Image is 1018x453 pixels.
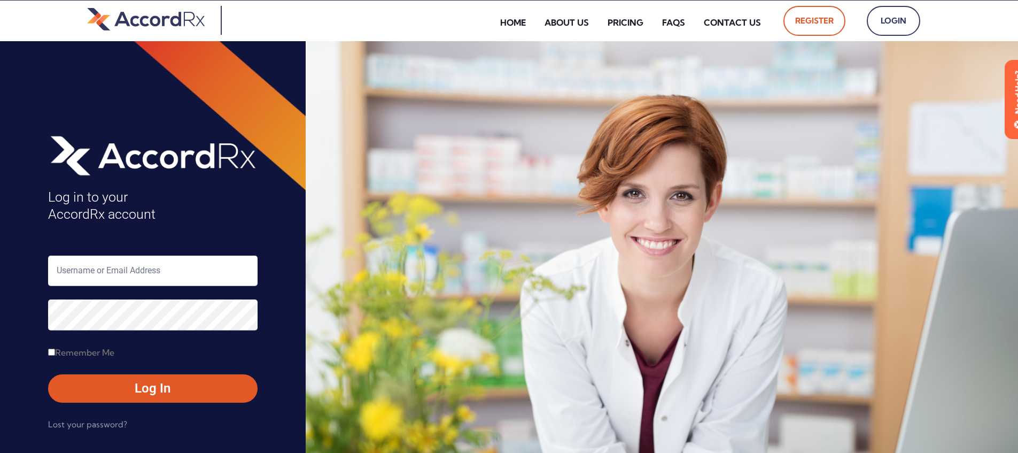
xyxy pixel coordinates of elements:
[59,380,247,397] span: Log In
[48,349,55,356] input: Remember Me
[48,256,258,286] input: Username or Email Address
[879,12,908,29] span: Login
[654,10,693,35] a: FAQs
[48,189,258,224] h4: Log in to your AccordRx account
[696,10,769,35] a: Contact Us
[795,12,834,29] span: Register
[867,6,920,36] a: Login
[48,374,258,402] button: Log In
[600,10,651,35] a: Pricing
[783,6,845,36] a: Register
[492,10,534,35] a: Home
[48,416,127,433] a: Lost your password?
[537,10,597,35] a: About Us
[48,132,258,178] img: AccordRx_logo_header_white
[87,6,205,32] img: default-logo
[48,344,114,361] label: Remember Me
